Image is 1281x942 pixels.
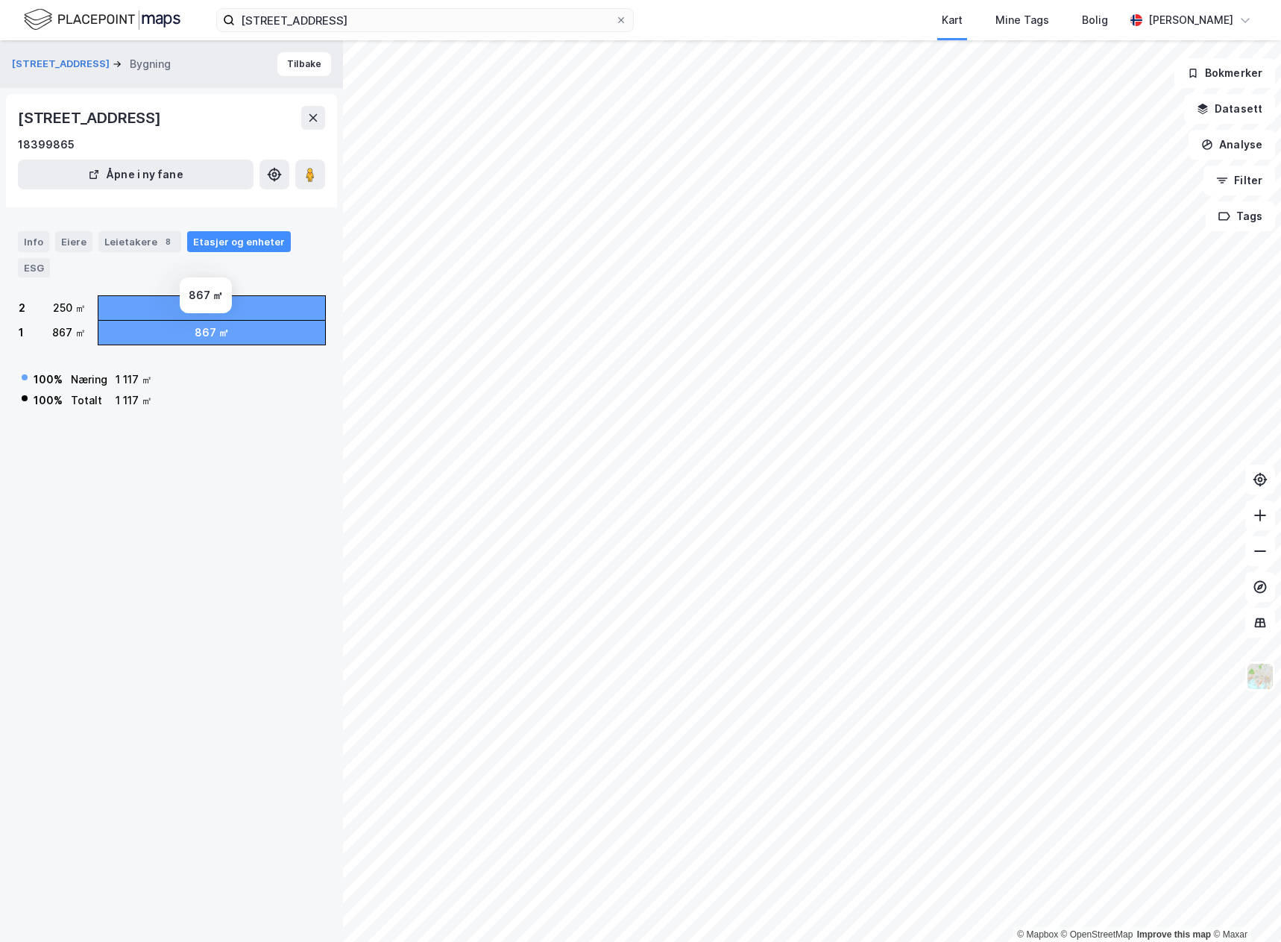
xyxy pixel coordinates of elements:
[193,235,285,248] div: Etasjer og enheter
[1203,166,1275,195] button: Filter
[34,371,63,389] div: 100 %
[195,299,229,317] div: 250 ㎡
[18,231,49,252] div: Info
[24,7,180,33] img: logo.f888ab2527a4732fd821a326f86c7f29.svg
[52,324,86,342] div: 867 ㎡
[116,392,152,409] div: 1 117 ㎡
[160,234,175,249] div: 8
[995,11,1049,29] div: Mine Tags
[1148,11,1233,29] div: [PERSON_NAME]
[98,231,181,252] div: Leietakere
[34,392,63,409] div: 100 %
[18,106,164,130] div: [STREET_ADDRESS]
[1189,130,1275,160] button: Analyse
[277,52,331,76] button: Tilbake
[116,371,152,389] div: 1 117 ㎡
[71,371,107,389] div: Næring
[1137,929,1211,940] a: Improve this map
[18,136,75,154] div: 18399865
[1017,929,1058,940] a: Mapbox
[195,324,229,342] div: 867 ㎡
[1184,94,1275,124] button: Datasett
[53,299,86,317] div: 250 ㎡
[1206,870,1281,942] div: Kontrollprogram for chat
[942,11,963,29] div: Kart
[55,231,92,252] div: Eiere
[18,160,254,189] button: Åpne i ny fane
[12,57,113,72] button: [STREET_ADDRESS]
[1061,929,1133,940] a: OpenStreetMap
[1082,11,1108,29] div: Bolig
[1206,870,1281,942] iframe: Chat Widget
[71,392,107,409] div: Totalt
[19,324,24,342] div: 1
[1174,58,1275,88] button: Bokmerker
[1246,662,1274,691] img: Z
[19,299,25,317] div: 2
[130,55,171,73] div: Bygning
[235,9,615,31] input: Søk på adresse, matrikkel, gårdeiere, leietakere eller personer
[1206,201,1275,231] button: Tags
[18,258,50,277] div: ESG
